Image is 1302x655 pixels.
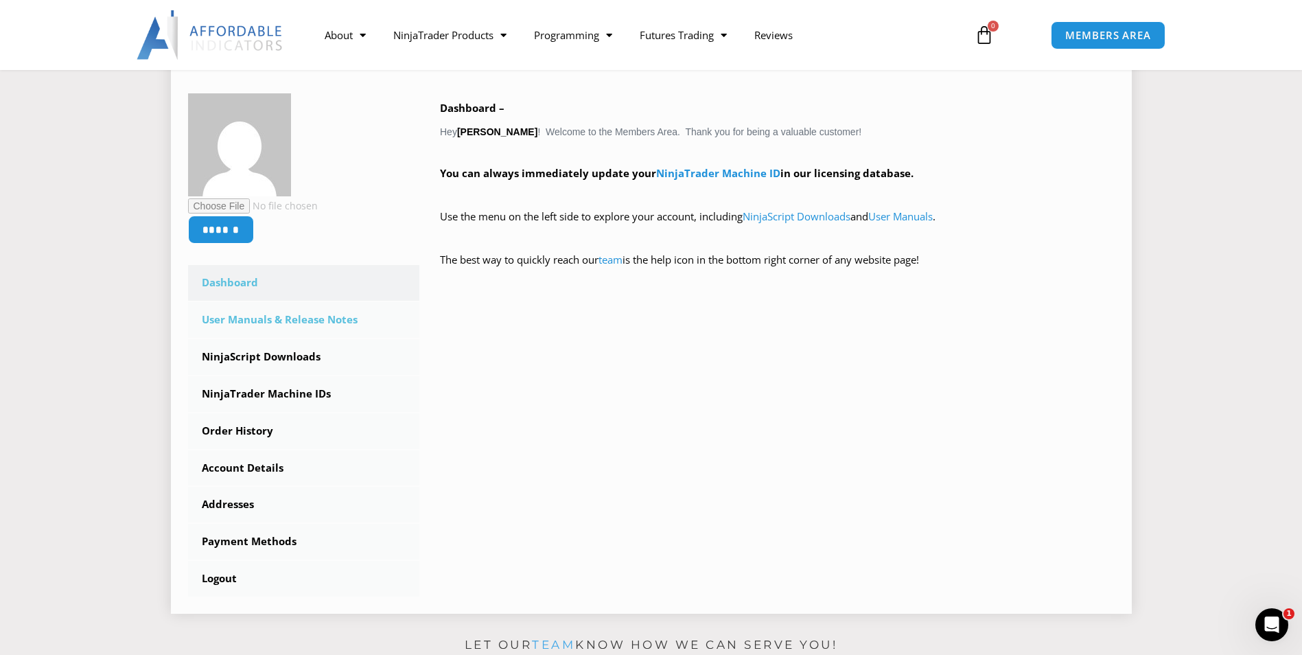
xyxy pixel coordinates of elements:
iframe: Intercom live chat [1255,608,1288,641]
img: f74ab6f97ab1689eb3f5c5ab38024a940ad1bc3bd06b2c3cafee01d178fd8692 [188,93,291,196]
a: NinjaTrader Machine IDs [188,376,420,412]
div: Hey ! Welcome to the Members Area. Thank you for being a valuable customer! [440,99,1115,289]
a: Order History [188,413,420,449]
a: NinjaScript Downloads [188,339,420,375]
b: Dashboard – [440,101,504,115]
a: NinjaScript Downloads [743,209,850,223]
a: User Manuals [868,209,933,223]
a: team [598,253,623,266]
a: Futures Trading [626,19,741,51]
a: MEMBERS AREA [1051,21,1165,49]
p: Use the menu on the left side to explore your account, including and . [440,207,1115,246]
a: User Manuals & Release Notes [188,302,420,338]
a: About [311,19,380,51]
img: LogoAI | Affordable Indicators – NinjaTrader [137,10,284,60]
a: Programming [520,19,626,51]
span: MEMBERS AREA [1065,30,1151,41]
a: Addresses [188,487,420,522]
a: 0 [954,15,1014,55]
a: Logout [188,561,420,597]
strong: [PERSON_NAME] [457,126,537,137]
nav: Menu [311,19,959,51]
a: NinjaTrader Products [380,19,520,51]
a: team [532,638,575,652]
a: NinjaTrader Machine ID [656,166,780,180]
strong: You can always immediately update your in our licensing database. [440,166,914,180]
a: Dashboard [188,265,420,301]
span: 1 [1283,608,1294,619]
nav: Account pages [188,265,420,597]
a: Payment Methods [188,524,420,560]
a: Reviews [741,19,806,51]
span: 0 [988,21,999,32]
p: The best way to quickly reach our is the help icon in the bottom right corner of any website page! [440,251,1115,289]
a: Account Details [188,450,420,486]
